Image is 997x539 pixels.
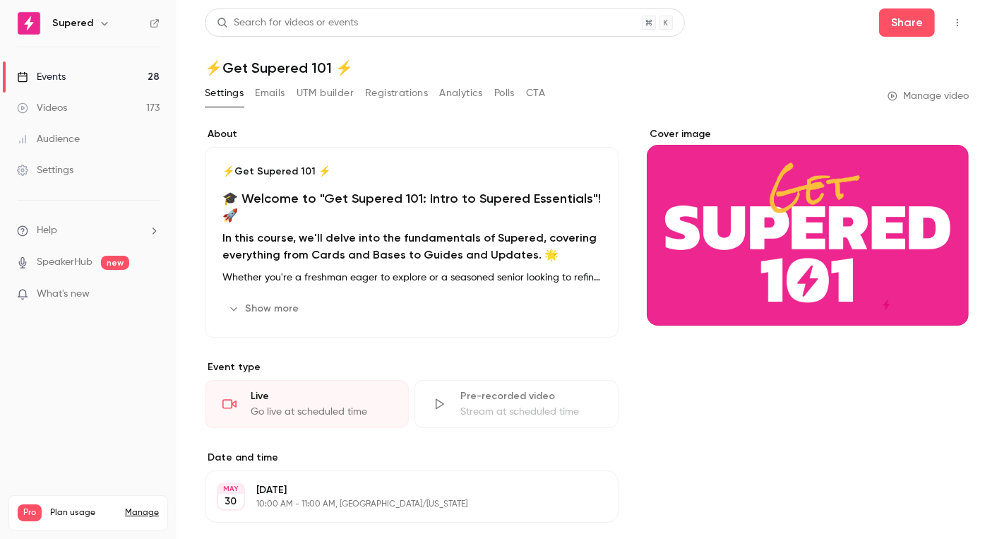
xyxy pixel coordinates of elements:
button: Show more [222,297,307,320]
a: Manage video [888,89,969,103]
p: 10:00 AM - 11:00 AM, [GEOGRAPHIC_DATA]/[US_STATE] [256,499,544,510]
img: Supered [18,12,40,35]
button: CTA [526,82,545,105]
span: Pro [18,504,42,521]
iframe: Noticeable Trigger [143,288,160,301]
div: Go live at scheduled time [251,405,391,419]
p: ⚡️Get Supered 101 ⚡️ [222,165,601,179]
a: Manage [125,507,159,519]
button: Emails [255,82,285,105]
div: Search for videos or events [217,16,358,30]
p: [DATE] [256,483,544,497]
button: Polls [494,82,515,105]
button: Settings [205,82,244,105]
label: About [205,127,619,141]
li: help-dropdown-opener [17,223,160,238]
div: Audience [17,132,80,146]
h1: ⚡️Get Supered 101 ⚡️ [205,59,969,76]
div: MAY [218,484,244,494]
div: Settings [17,163,73,177]
label: Date and time [205,451,619,465]
p: Event type [205,360,619,374]
p: Whether you're a freshman eager to explore or a seasoned senior looking to refine your skills, th... [222,269,601,286]
h6: Supered [52,16,93,30]
section: Cover image [647,127,969,326]
span: new [101,256,129,270]
h1: 🎓 Welcome to "Get Supered 101: Intro to Supered Essentials"! 🚀 [222,190,601,224]
div: Pre-recorded videoStream at scheduled time [414,380,619,428]
div: Pre-recorded video [460,389,601,403]
a: SpeakerHub [37,255,92,270]
p: 30 [225,494,237,509]
h2: In this course, we'll delve into the fundamentals of Supered, covering everything from Cards and ... [222,230,601,263]
button: Share [879,8,935,37]
label: Cover image [647,127,969,141]
div: Events [17,70,66,84]
button: Analytics [439,82,483,105]
button: UTM builder [297,82,354,105]
span: Plan usage [50,507,117,519]
button: Registrations [365,82,428,105]
span: Help [37,223,57,238]
div: LiveGo live at scheduled time [205,380,409,428]
span: What's new [37,287,90,302]
div: Live [251,389,391,403]
div: Stream at scheduled time [460,405,601,419]
div: Videos [17,101,67,115]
